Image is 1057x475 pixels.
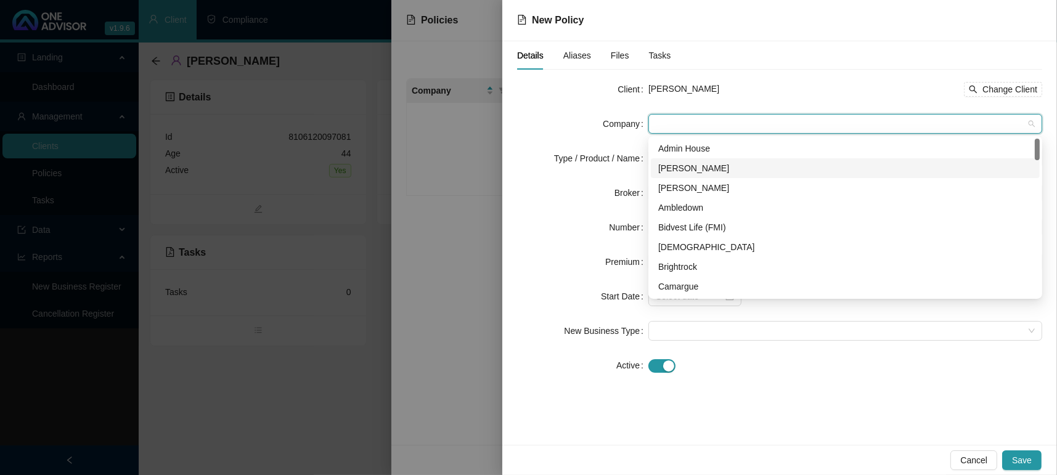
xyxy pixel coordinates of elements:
label: Start Date [601,286,648,306]
span: Cancel [960,453,987,467]
div: [PERSON_NAME] [658,161,1032,175]
span: [PERSON_NAME] [648,84,719,94]
span: search [969,85,977,94]
div: Admin House [651,139,1040,158]
label: Broker [614,183,648,203]
span: Details [517,51,544,60]
label: Active [616,355,648,375]
label: Premium [605,252,648,272]
div: Ambledown [658,201,1032,214]
label: Company [603,114,648,134]
span: Files [611,51,629,60]
label: Client [618,79,648,99]
span: Change Client [982,83,1037,96]
span: New Policy [532,15,584,25]
span: Aliases [563,51,591,60]
span: file-text [517,15,527,25]
div: Alexander Forbes [651,158,1040,178]
div: Camargue [658,280,1032,293]
div: Brightrock [651,257,1040,277]
div: Bonitas [651,237,1040,257]
div: Bidvest Life (FMI) [658,221,1032,234]
span: Tasks [649,51,671,60]
div: Brightrock [658,260,1032,274]
button: Change Client [964,82,1042,97]
div: Bidvest Life (FMI) [651,217,1040,237]
button: Save [1002,450,1042,470]
div: [PERSON_NAME] [658,181,1032,195]
div: [DEMOGRAPHIC_DATA] [658,240,1032,254]
label: New Business Type [564,321,648,341]
div: Ambledown [651,198,1040,217]
label: Type / Product / Name [554,148,648,168]
div: Allan Gray [651,178,1040,198]
span: Save [1012,453,1032,467]
label: Number [609,217,648,237]
div: Admin House [658,142,1032,155]
button: Cancel [950,450,997,470]
div: Camargue [651,277,1040,296]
